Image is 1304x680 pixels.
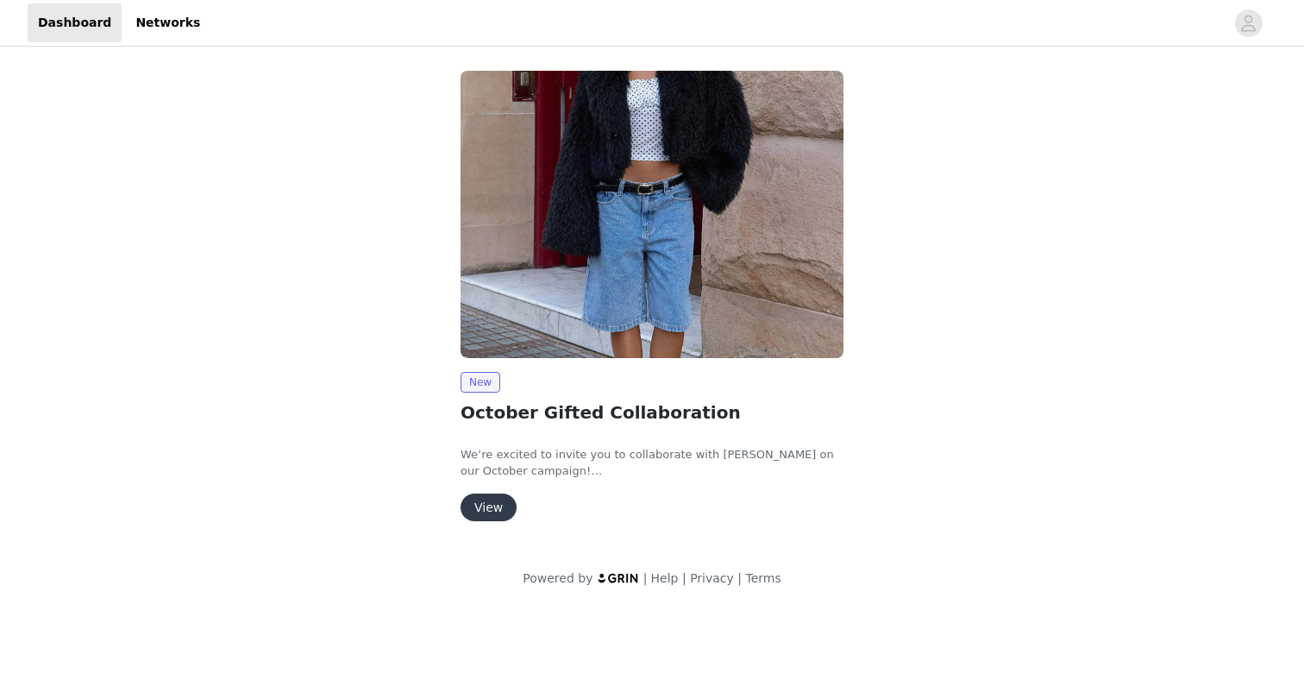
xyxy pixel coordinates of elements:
[461,400,843,425] h2: October Gifted Collaboration
[643,571,648,585] span: |
[737,571,742,585] span: |
[523,571,592,585] span: Powered by
[461,71,843,358] img: Peppermayo USA
[690,571,734,585] a: Privacy
[682,571,686,585] span: |
[28,3,122,42] a: Dashboard
[745,571,781,585] a: Terms
[461,501,517,514] a: View
[651,571,679,585] a: Help
[461,372,500,393] span: New
[461,494,517,521] button: View
[125,3,210,42] a: Networks
[1240,9,1257,37] div: avatar
[597,572,640,583] img: logo
[461,446,843,480] p: We’re excited to invite you to collaborate with [PERSON_NAME] on our October campaign!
